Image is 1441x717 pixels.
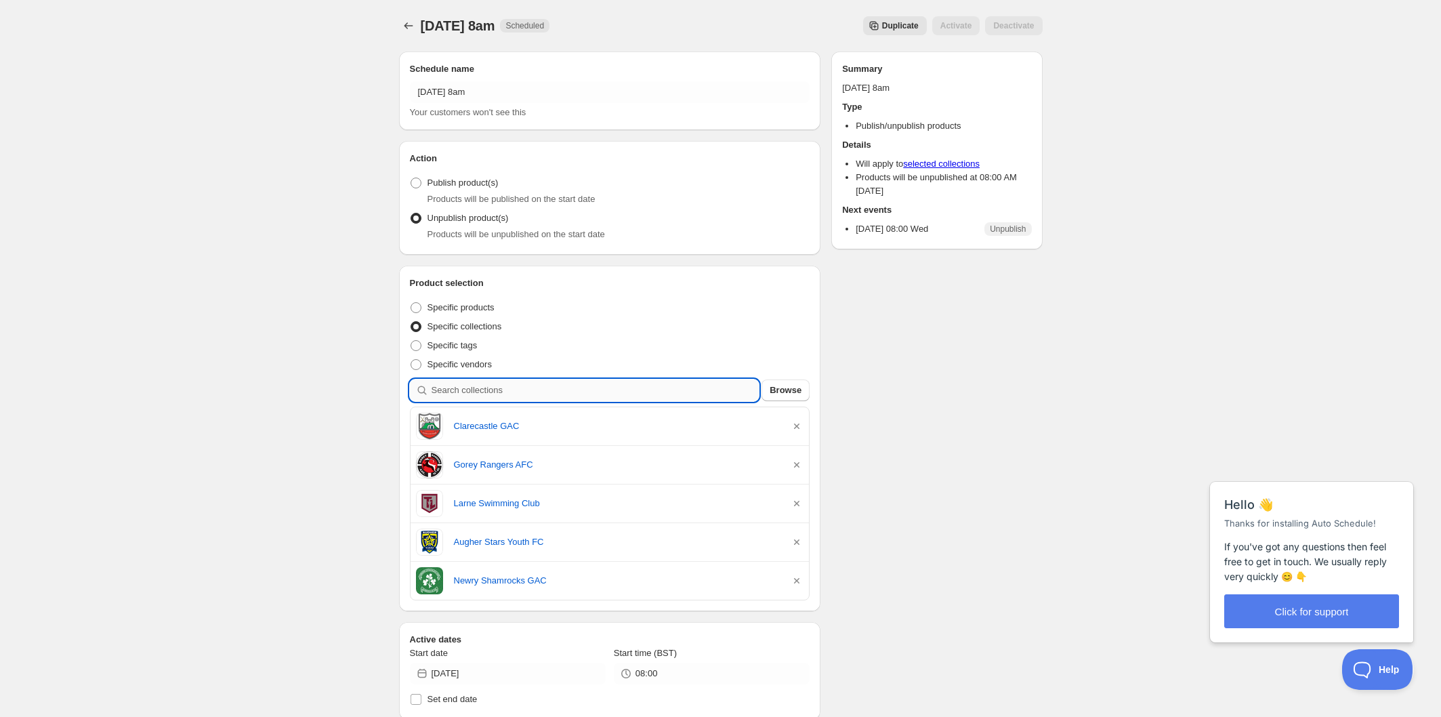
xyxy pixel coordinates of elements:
[856,171,1031,198] li: Products will be unpublished at 08:00 AM [DATE]
[410,633,810,647] h2: Active dates
[903,159,980,169] a: selected collections
[410,276,810,290] h2: Product selection
[427,302,495,312] span: Specific products
[427,321,502,331] span: Specific collections
[410,107,526,117] span: Your customers won't see this
[856,157,1031,171] li: Will apply to
[505,20,544,31] span: Scheduled
[990,224,1026,234] span: Unpublish
[427,213,509,223] span: Unpublish product(s)
[421,18,495,33] span: [DATE] 8am
[454,574,780,588] a: Newry Shamrocks GAC
[427,694,478,704] span: Set end date
[427,340,478,350] span: Specific tags
[454,535,780,549] a: Augher Stars Youth FC
[770,384,801,397] span: Browse
[399,16,418,35] button: Schedules
[1342,649,1414,690] iframe: Help Scout Beacon - Open
[842,203,1031,217] h2: Next events
[427,229,605,239] span: Products will be unpublished on the start date
[856,222,928,236] p: [DATE] 08:00 Wed
[842,81,1031,95] p: [DATE] 8am
[427,194,596,204] span: Products will be published on the start date
[427,178,499,188] span: Publish product(s)
[410,62,810,76] h2: Schedule name
[454,497,780,510] a: Larne Swimming Club
[410,648,448,658] span: Start date
[842,62,1031,76] h2: Summary
[761,380,810,401] button: Browse
[410,152,810,165] h2: Action
[842,100,1031,114] h2: Type
[842,138,1031,152] h2: Details
[882,20,919,31] span: Duplicate
[856,119,1031,133] li: Publish/unpublish products
[454,458,780,472] a: Gorey Rangers AFC
[454,419,780,433] a: Clarecastle GAC
[1203,448,1421,649] iframe: Help Scout Beacon - Messages and Notifications
[427,359,492,369] span: Specific vendors
[863,16,927,35] button: Secondary action label
[614,648,677,658] span: Start time (BST)
[432,380,759,401] input: Search collections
